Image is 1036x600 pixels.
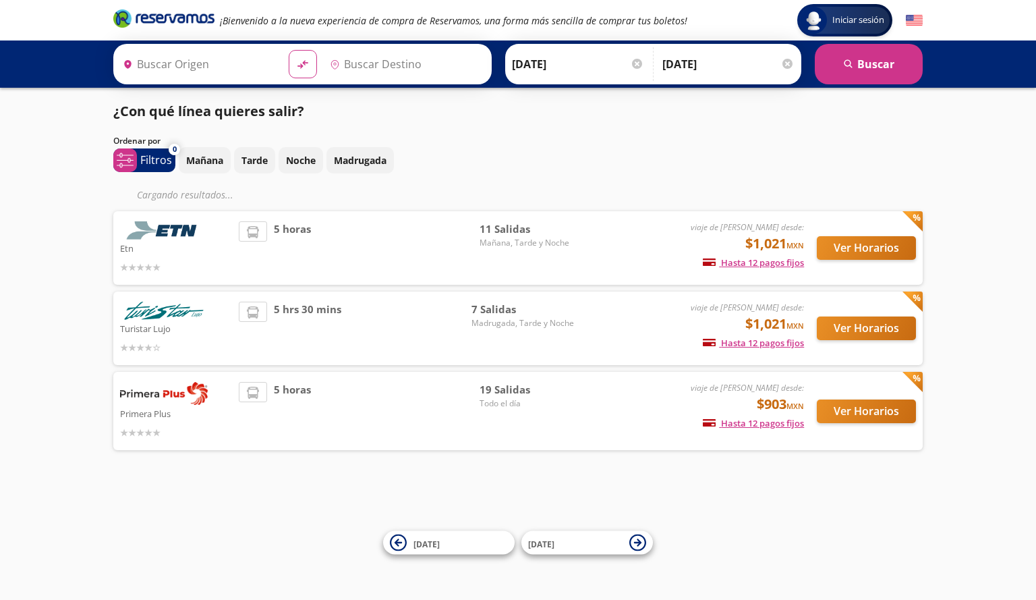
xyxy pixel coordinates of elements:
img: Turistar Lujo [120,302,208,320]
span: $1,021 [745,234,804,254]
p: ¿Con qué línea quieres salir? [113,101,304,121]
span: 11 Salidas [480,221,574,237]
span: [DATE] [528,538,554,549]
p: Primera Plus [120,405,232,421]
span: 19 Salidas [480,382,574,398]
a: Brand Logo [113,8,214,32]
button: [DATE] [521,531,653,555]
p: Turistar Lujo [120,320,232,336]
span: 5 horas [274,382,311,440]
i: Brand Logo [113,8,214,28]
span: Todo el día [480,398,574,410]
span: 5 horas [274,221,311,275]
span: $1,021 [745,314,804,334]
button: [DATE] [383,531,515,555]
span: 5 hrs 30 mins [274,302,341,355]
input: Elegir Fecha [512,47,644,81]
span: Madrugada, Tarde y Noche [471,317,574,329]
input: Buscar Origen [117,47,278,81]
p: Tarde [241,153,268,167]
button: Madrugada [326,147,394,173]
small: MXN [786,401,804,411]
p: Mañana [186,153,223,167]
span: $903 [757,394,804,414]
button: Mañana [179,147,231,173]
em: Cargando resultados ... [137,188,233,201]
p: Etn [120,240,232,256]
button: Buscar [815,44,923,84]
button: English [906,12,923,29]
em: viaje de [PERSON_NAME] desde: [691,382,804,393]
span: Hasta 12 pagos fijos [703,417,804,429]
input: Opcional [662,47,795,81]
input: Buscar Destino [324,47,485,81]
span: 0 [173,144,177,155]
button: Ver Horarios [817,317,916,340]
small: MXN [786,321,804,331]
p: Noche [286,153,316,167]
span: Mañana, Tarde y Noche [480,237,574,249]
img: Primera Plus [120,382,208,405]
button: Ver Horarios [817,236,916,260]
span: 7 Salidas [471,302,574,317]
button: 0Filtros [113,148,175,172]
span: [DATE] [413,538,440,549]
em: viaje de [PERSON_NAME] desde: [691,221,804,233]
small: MXN [786,240,804,250]
button: Ver Horarios [817,400,916,423]
button: Noche [279,147,323,173]
p: Filtros [140,152,172,168]
span: Hasta 12 pagos fijos [703,256,804,269]
em: viaje de [PERSON_NAME] desde: [691,302,804,313]
p: Madrugada [334,153,386,167]
span: Iniciar sesión [827,13,890,27]
span: Hasta 12 pagos fijos [703,337,804,349]
p: Ordenar por [113,135,161,147]
em: ¡Bienvenido a la nueva experiencia de compra de Reservamos, una forma más sencilla de comprar tus... [220,14,687,27]
img: Etn [120,221,208,240]
button: Tarde [234,147,275,173]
